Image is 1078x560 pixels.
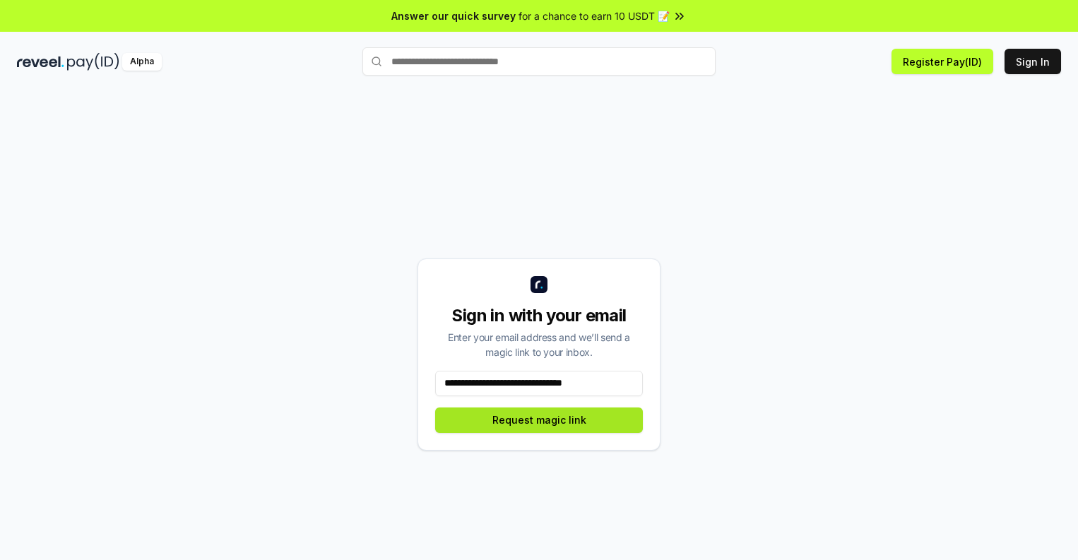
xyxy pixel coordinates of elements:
img: reveel_dark [17,53,64,71]
span: Answer our quick survey [391,8,516,23]
button: Sign In [1005,49,1061,74]
span: for a chance to earn 10 USDT 📝 [519,8,670,23]
img: pay_id [67,53,119,71]
div: Sign in with your email [435,304,643,327]
button: Request magic link [435,407,643,433]
button: Register Pay(ID) [892,49,993,74]
div: Enter your email address and we’ll send a magic link to your inbox. [435,330,643,359]
img: logo_small [531,276,547,293]
div: Alpha [122,53,162,71]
